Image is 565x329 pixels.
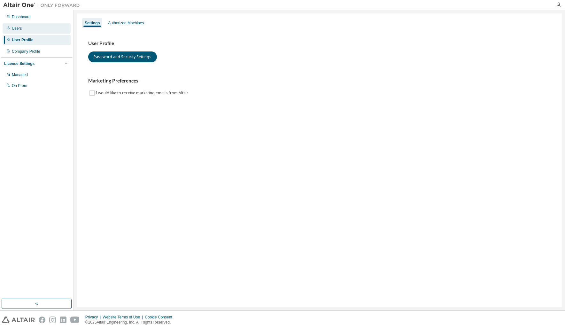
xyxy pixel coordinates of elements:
[12,37,33,43] div: User Profile
[96,89,190,97] label: I would like to receive marketing emails from Altair
[88,78,550,84] h3: Marketing Preferences
[12,26,22,31] div: Users
[85,315,103,320] div: Privacy
[103,315,145,320] div: Website Terms of Use
[49,317,56,323] img: instagram.svg
[85,20,100,26] div: Settings
[85,320,176,325] p: © 2025 Altair Engineering, Inc. All Rights Reserved.
[145,315,176,320] div: Cookie Consent
[39,317,45,323] img: facebook.svg
[70,317,80,323] img: youtube.svg
[88,40,550,47] h3: User Profile
[2,317,35,323] img: altair_logo.svg
[108,20,144,26] div: Authorized Machines
[12,72,28,77] div: Managed
[12,49,40,54] div: Company Profile
[4,61,35,66] div: License Settings
[88,51,157,62] button: Password and Security Settings
[12,83,27,88] div: On Prem
[60,317,66,323] img: linkedin.svg
[3,2,83,8] img: Altair One
[12,14,31,20] div: Dashboard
